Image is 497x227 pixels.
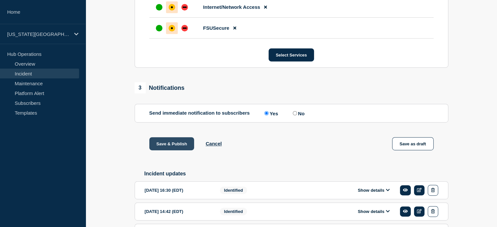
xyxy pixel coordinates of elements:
label: Yes [263,110,278,116]
label: No [291,110,305,116]
button: Select Services [269,48,314,61]
span: FSUSecure [203,25,229,31]
div: [DATE] 16:30 (EDT) [145,185,210,196]
span: 3 [135,82,146,93]
div: affected [169,4,175,10]
div: affected [169,25,175,31]
span: Identified [220,208,247,215]
button: Show details [356,187,392,193]
div: up [156,25,162,31]
button: Save as draft [392,137,434,150]
div: down [181,4,188,10]
button: Show details [356,209,392,214]
div: [DATE] 14:42 (EDT) [145,206,210,217]
input: Yes [264,111,269,115]
div: Send immediate notification to subscribers [149,110,434,116]
div: up [156,4,162,10]
p: [US_STATE][GEOGRAPHIC_DATA] [7,31,70,37]
button: Cancel [206,141,222,146]
p: Send immediate notification to subscribers [149,110,250,116]
span: Identified [220,186,247,194]
div: down [181,25,188,31]
input: No [293,111,297,115]
div: Notifications [135,82,185,93]
span: Internet/Network Access [203,4,260,10]
button: Save & Publish [149,137,194,150]
h2: Incident updates [144,171,448,177]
